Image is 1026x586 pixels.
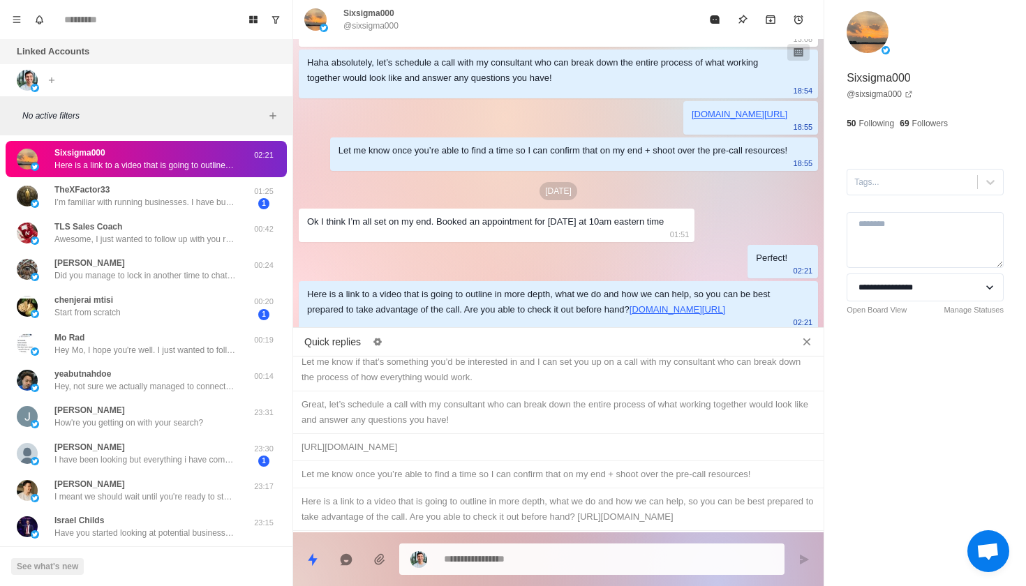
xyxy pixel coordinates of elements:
[265,107,281,124] button: Add filters
[790,546,818,573] button: Send message
[307,214,664,230] div: Ok I think I’m all set on my end. Booked an appointment for [DATE] at 10am eastern time
[54,331,84,344] p: Mo Rad
[944,304,1004,316] a: Manage Statuses
[900,117,909,130] p: 69
[304,335,361,350] p: Quick replies
[6,8,28,31] button: Menu
[54,269,236,282] p: Did you manage to lock in another time to chat with Yous?
[54,478,125,490] p: [PERSON_NAME]
[320,24,328,32] img: picture
[794,263,813,278] p: 02:21
[17,259,38,280] img: picture
[265,8,287,31] button: Show unread conversations
[246,260,281,271] p: 00:24
[31,494,39,502] img: picture
[31,420,39,428] img: picture
[54,306,121,319] p: Start from scratch
[54,146,105,159] p: Sixsigma000
[796,331,818,353] button: Close quick replies
[246,334,281,346] p: 00:19
[242,8,265,31] button: Board View
[54,257,125,269] p: [PERSON_NAME]
[43,72,60,89] button: Add account
[11,558,84,575] button: See what's new
[258,309,269,320] span: 1
[246,186,281,197] p: 01:25
[847,11,889,53] img: picture
[847,88,913,100] a: @sixsigma000
[366,331,389,353] button: Edit quick replies
[302,494,815,525] div: Here is a link to a video that is going to outline in more depth, what we do and how we can help,...
[967,530,1009,572] div: Open chat
[31,457,39,465] img: picture
[847,70,911,87] p: Sixsigma000
[912,117,948,130] p: Followers
[17,70,38,91] img: picture
[757,6,785,33] button: Archive
[54,183,110,196] p: TheXFactor33
[302,467,815,482] div: Let me know once you’re able to find a time so I can confirm that on my end + shoot over the pre-...
[17,223,38,243] img: picture
[258,456,269,467] span: 1
[630,304,725,315] a: [DOMAIN_NAME][URL]
[31,163,39,171] img: picture
[670,227,690,242] p: 01:51
[847,117,856,130] p: 50
[246,481,281,493] p: 23:17
[17,333,38,354] img: picture
[785,6,812,33] button: Add reminder
[756,250,787,266] div: Perfect!
[332,546,360,573] button: Reply with AI
[882,46,890,54] img: picture
[54,490,236,503] p: I meant we should wait until you're ready to start looking for potential businesses.
[794,156,813,171] p: 18:55
[246,296,281,308] p: 00:20
[794,31,813,47] p: 13:08
[54,416,203,429] p: How're you getting on with your search?
[17,186,38,206] img: picture
[343,20,399,32] p: @sixsigma000
[246,149,281,161] p: 02:21
[31,236,39,245] img: picture
[17,406,38,427] img: picture
[54,453,236,466] p: I have been looking but everything i have come across is very expensive so far
[54,196,236,209] p: I’m familiar with running businesses. I have built several over the past 10+ years but from a bus...
[794,83,813,98] p: 18:54
[17,45,89,59] p: Linked Accounts
[307,55,787,86] div: Haha absolutely, let’s schedule a call with my consultant who can break down the entire process o...
[17,296,38,317] img: picture
[794,315,813,330] p: 02:21
[31,200,39,208] img: picture
[31,530,39,539] img: picture
[54,344,236,356] p: Hey Mo, I hope you're well. I just wanted to follow up with you regarding the call with Yous. How...
[22,110,265,122] p: No active filters
[54,514,104,527] p: Israel Childs
[302,354,815,385] div: Let me know if that’s something you’d be interested in and I can set you up on a call with my con...
[304,8,327,31] img: picture
[31,384,39,392] img: picture
[410,551,427,568] img: picture
[246,223,281,235] p: 00:42
[299,546,327,573] button: Quick replies
[246,517,281,529] p: 23:15
[246,370,281,382] p: 00:14
[692,109,787,119] a: [DOMAIN_NAME][URL]
[258,198,269,209] span: 1
[31,310,39,318] img: picture
[54,404,125,416] p: [PERSON_NAME]
[366,546,394,573] button: Add media
[17,370,38,391] img: picture
[17,443,38,464] img: picture
[31,347,39,356] img: picture
[339,143,787,158] div: Let me know once you’re able to find a time so I can confirm that on my end + shoot over the pre-...
[28,8,50,31] button: Notifications
[302,439,815,455] div: [URL][DOMAIN_NAME]
[54,441,125,453] p: [PERSON_NAME]
[17,480,38,501] img: picture
[246,443,281,455] p: 23:30
[794,119,813,135] p: 18:55
[540,182,577,200] p: [DATE]
[701,6,729,33] button: Mark as read
[54,368,111,380] p: yeabutnahdoe
[31,84,39,92] img: picture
